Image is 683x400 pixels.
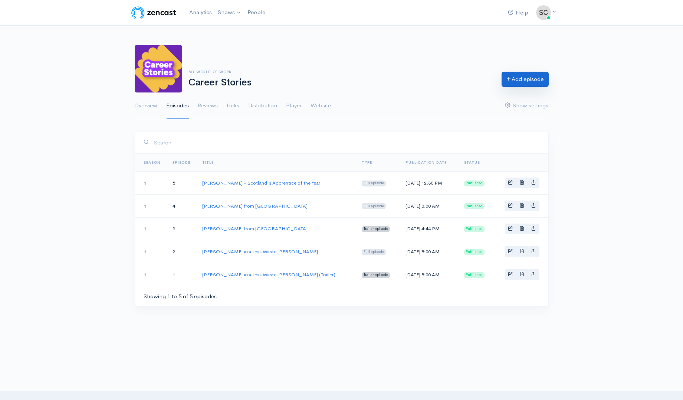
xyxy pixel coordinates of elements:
td: [DATE] 4:44 PM [400,217,458,240]
a: Episodes [167,92,189,119]
span: Full episode [362,203,386,209]
td: 5 [167,172,196,195]
a: [PERSON_NAME] aka Less Waste [PERSON_NAME] [202,248,318,255]
a: Overview [135,92,158,119]
td: 1 [135,263,167,286]
img: ZenCast Logo [130,5,177,20]
span: Full episode [362,181,386,186]
a: Episode [173,160,190,165]
td: 1 [135,194,167,217]
a: Add episode [502,72,549,87]
td: 3 [167,217,196,240]
a: Type [362,160,372,165]
td: [DATE] 8:00 AM [400,194,458,217]
td: [DATE] 8:00 AM [400,240,458,263]
a: Player [286,92,302,119]
span: Published [464,272,485,278]
a: [PERSON_NAME] from [GEOGRAPHIC_DATA] [202,203,308,209]
a: [PERSON_NAME] aka Less Waste [PERSON_NAME] (Trailer) [202,271,335,278]
a: Website [311,92,331,119]
td: [DATE] 12:30 PM [400,172,458,195]
div: Basic example [505,224,539,234]
td: 1 [135,172,167,195]
td: 2 [167,240,196,263]
td: [DATE] 8:00 AM [400,263,458,286]
a: Title [202,160,214,165]
a: Publication date [406,160,447,165]
div: Basic example [505,269,539,280]
a: Show settings [505,92,549,119]
span: Status [464,160,480,165]
h1: Career Stories [189,77,493,88]
input: Search [154,135,539,150]
div: Showing 1 to 5 of 5 episodes [144,292,217,301]
span: Trailer episode [362,272,390,278]
a: [PERSON_NAME] from [GEOGRAPHIC_DATA] [202,225,308,232]
a: [PERSON_NAME] - Scotland's Apprentice of the Year [202,180,320,186]
div: Basic example [505,201,539,211]
td: 4 [167,194,196,217]
div: Basic example [505,178,539,188]
span: Published [464,181,485,186]
a: Shows [215,4,244,21]
td: 1 [135,240,167,263]
span: Published [464,226,485,232]
td: 1 [167,263,196,286]
img: ... [536,5,551,20]
a: Analytics [186,4,215,20]
a: People [244,4,268,20]
span: Published [464,203,485,209]
a: Reviews [198,92,218,119]
td: 1 [135,217,167,240]
a: Links [227,92,240,119]
h6: My World of Work [189,70,493,74]
div: Basic example [505,246,539,257]
span: Published [464,249,485,255]
a: Help [505,5,532,21]
a: Distribution [249,92,278,119]
a: Season [144,160,161,165]
span: Full episode [362,249,386,255]
span: Trailer episode [362,226,390,232]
